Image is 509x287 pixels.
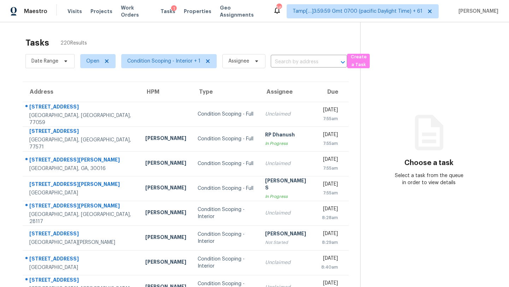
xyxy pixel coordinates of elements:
div: [PERSON_NAME] [145,184,186,193]
span: Date Range [31,58,58,65]
div: [STREET_ADDRESS] [29,276,134,285]
h3: Choose a task [404,159,454,166]
div: 7:55am [321,115,338,122]
button: Create a Task [347,54,370,68]
input: Search by address [271,57,327,68]
div: [DATE] [321,181,338,189]
div: Unclaimed [265,111,310,118]
div: Unclaimed [265,210,310,217]
th: Assignee [259,82,315,102]
div: [PERSON_NAME] [145,234,186,242]
div: [STREET_ADDRESS] [29,103,134,112]
div: [STREET_ADDRESS][PERSON_NAME] [29,202,134,211]
button: Open [338,57,348,67]
th: HPM [140,82,192,102]
div: Condition Scoping - Full [198,111,254,118]
div: [PERSON_NAME] [145,159,186,168]
div: Unclaimed [265,160,310,167]
th: Due [316,82,349,102]
div: In Progress [265,193,310,200]
div: [PERSON_NAME] [145,258,186,267]
span: Geo Assignments [220,4,264,18]
span: [PERSON_NAME] [456,8,498,15]
div: [STREET_ADDRESS] [29,128,134,136]
div: [STREET_ADDRESS][PERSON_NAME] [29,181,134,189]
div: Condition Scoping - Interior [198,256,254,270]
div: RP Dhanush [265,131,310,140]
div: Not Started [265,239,310,246]
div: [GEOGRAPHIC_DATA], [GEOGRAPHIC_DATA], 28117 [29,211,134,225]
div: [GEOGRAPHIC_DATA] [29,189,134,197]
span: Visits [68,8,82,15]
div: [STREET_ADDRESS] [29,230,134,239]
div: [STREET_ADDRESS] [29,255,134,264]
div: [PERSON_NAME] [265,230,310,239]
div: [DATE] [321,230,338,239]
div: Condition Scoping - Interior [198,231,254,245]
div: Condition Scoping - Full [198,135,254,142]
div: [GEOGRAPHIC_DATA][PERSON_NAME] [29,239,134,246]
div: [PERSON_NAME] [145,209,186,218]
div: Condition Scoping - Full [198,185,254,192]
div: Condition Scoping - Interior [198,206,254,220]
div: [GEOGRAPHIC_DATA], [GEOGRAPHIC_DATA], 77059 [29,112,134,126]
span: 220 Results [60,40,87,47]
div: 7:55am [321,165,338,172]
span: Work Orders [121,4,152,18]
div: Select a task from the queue in order to view details [395,172,463,186]
span: Properties [184,8,211,15]
th: Type [192,82,259,102]
span: Open [86,58,99,65]
span: Tamp[…]3:59:59 Gmt 0700 (pacific Daylight Time) + 61 [293,8,422,15]
div: 8:28am [321,214,338,221]
div: [GEOGRAPHIC_DATA], GA, 30016 [29,165,134,172]
span: Assignee [228,58,249,65]
span: Create a Task [351,53,366,69]
div: 8:40am [321,264,338,271]
div: [DATE] [321,106,338,115]
div: Unclaimed [265,259,310,266]
div: 7:55am [321,189,338,197]
div: [DATE] [321,205,338,214]
div: [GEOGRAPHIC_DATA], [GEOGRAPHIC_DATA], 77571 [29,136,134,151]
span: Condition Scoping - Interior + 1 [127,58,200,65]
div: [DATE] [321,255,338,264]
span: Tasks [160,9,175,14]
th: Address [23,82,140,102]
div: Condition Scoping - Full [198,160,254,167]
div: [PERSON_NAME] S [265,177,310,193]
span: Maestro [24,8,47,15]
span: Projects [90,8,112,15]
div: 7:55am [321,140,338,147]
div: [DATE] [321,156,338,165]
div: 1 [171,5,177,12]
h2: Tasks [25,39,49,46]
div: 567 [276,4,281,11]
div: [DATE] [321,131,338,140]
div: [PERSON_NAME] [145,135,186,143]
div: [GEOGRAPHIC_DATA] [29,264,134,271]
div: [STREET_ADDRESS][PERSON_NAME] [29,156,134,165]
div: 8:29am [321,239,338,246]
div: In Progress [265,140,310,147]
